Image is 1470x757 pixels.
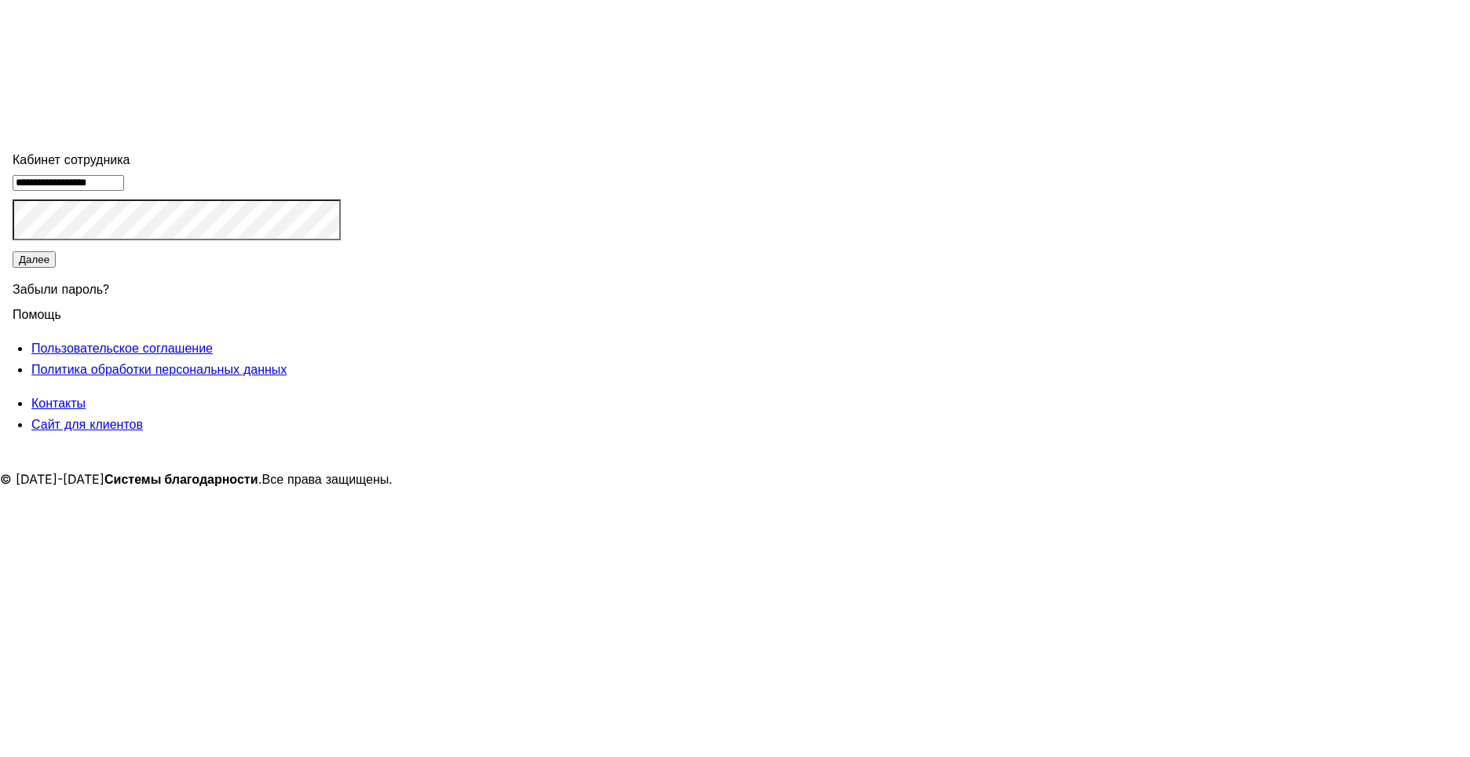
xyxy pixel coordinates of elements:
[31,361,287,377] a: Политика обработки персональных данных
[262,471,393,487] span: Все права защищены.
[31,416,143,432] a: Сайт для клиентов
[104,471,258,487] strong: Системы благодарности
[13,269,341,304] div: Забыли пароль?
[13,297,61,322] span: Помощь
[31,395,86,411] a: Контакты
[13,149,341,170] div: Кабинет сотрудника
[31,340,213,356] a: Пользовательское соглашение
[13,251,56,268] button: Далее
